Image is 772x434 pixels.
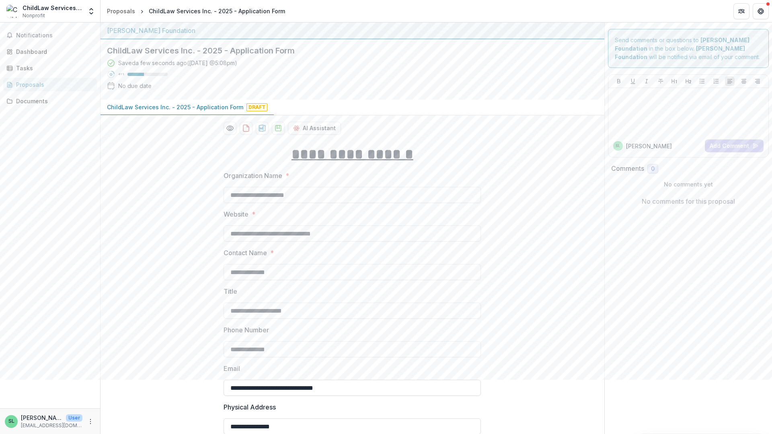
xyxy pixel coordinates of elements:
[118,59,237,67] div: Saved a few seconds ago ( [DATE] @ 5:08pm )
[107,7,135,15] div: Proposals
[107,26,598,35] div: [PERSON_NAME] Foundation
[608,29,769,68] div: Send comments or questions to in the box below. will be notified via email of your comment.
[66,414,82,422] p: User
[651,166,655,172] span: 0
[642,76,651,86] button: Italicize
[8,419,14,424] div: Stephanie Legg
[23,4,82,12] div: ChildLaw Services Inc.
[272,122,285,135] button: download-proposal
[3,61,97,75] a: Tasks
[118,82,152,90] div: No due date
[21,414,63,422] p: [PERSON_NAME]
[6,5,19,18] img: ChildLaw Services Inc.
[224,325,269,335] p: Phone Number
[725,76,735,86] button: Align Left
[224,248,267,258] p: Contact Name
[16,64,90,72] div: Tasks
[642,197,735,206] p: No comments for this proposal
[16,80,90,89] div: Proposals
[669,76,679,86] button: Heading 1
[656,76,665,86] button: Strike
[705,139,764,152] button: Add Comment
[16,47,90,56] div: Dashboard
[224,402,276,412] p: Physical Address
[611,180,766,188] p: No comments yet
[753,76,762,86] button: Align Right
[288,122,341,135] button: AI Assistant
[149,7,285,15] div: ChildLaw Services Inc. - 2025 - Application Form
[753,3,769,19] button: Get Help
[16,32,94,39] span: Notifications
[224,364,240,373] p: Email
[23,12,45,19] span: Nonprofit
[626,142,672,150] p: [PERSON_NAME]
[616,144,620,148] div: Stephanie Legg
[697,76,707,86] button: Bullet List
[614,76,624,86] button: Bold
[224,287,237,296] p: Title
[224,171,282,180] p: Organization Name
[104,5,288,17] nav: breadcrumb
[628,76,638,86] button: Underline
[16,97,90,105] div: Documents
[3,94,97,108] a: Documents
[86,3,97,19] button: Open entity switcher
[3,29,97,42] button: Notifications
[246,103,267,111] span: Draft
[733,3,749,19] button: Partners
[684,76,693,86] button: Heading 2
[224,122,236,135] button: Preview ea24424f-c579-4a2d-b33f-12e7c7d6f1ca-0.pdf
[104,5,138,17] a: Proposals
[107,46,585,55] h2: ChildLaw Services Inc. - 2025 - Application Form
[240,122,253,135] button: download-proposal
[3,45,97,58] a: Dashboard
[86,417,95,426] button: More
[118,72,124,77] p: 41 %
[224,209,248,219] p: Website
[739,76,749,86] button: Align Center
[3,78,97,91] a: Proposals
[256,122,269,135] button: download-proposal
[611,165,644,172] h2: Comments
[107,103,243,111] p: ChildLaw Services Inc. - 2025 - Application Form
[21,422,82,429] p: [EMAIL_ADDRESS][DOMAIN_NAME]
[711,76,721,86] button: Ordered List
